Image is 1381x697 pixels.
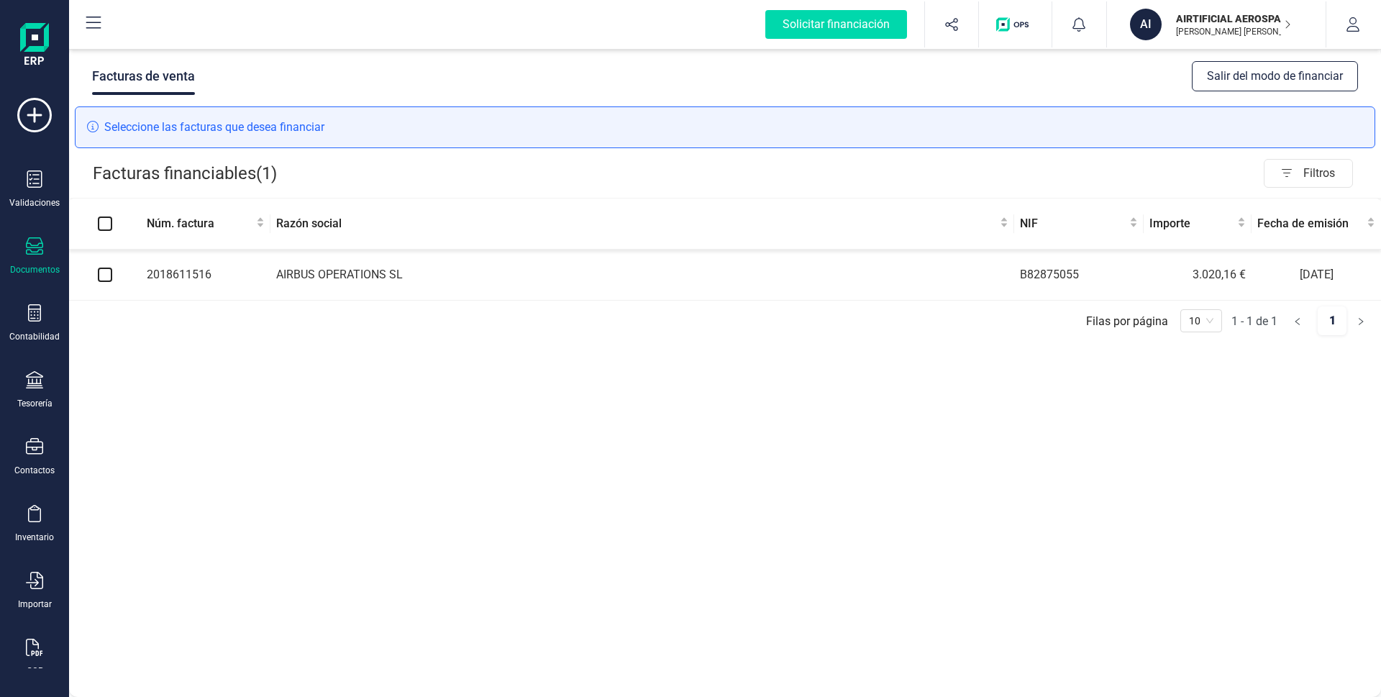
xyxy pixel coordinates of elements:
[1014,250,1144,301] td: B82875055
[276,215,997,232] span: Razón social
[18,598,52,610] div: Importar
[1346,306,1375,335] button: right
[17,398,53,409] div: Tesorería
[9,331,60,342] div: Contabilidad
[988,1,1043,47] button: Logo de OPS
[147,215,253,232] span: Núm. factura
[1231,314,1277,328] div: 1 - 1 de 1
[10,264,60,275] div: Documentos
[92,58,195,95] div: Facturas de venta
[1144,250,1252,301] td: 3.020,16 €
[1293,317,1302,326] span: left
[1346,306,1375,329] li: Página siguiente
[1180,309,1222,332] div: 页码
[9,197,60,209] div: Validaciones
[748,1,924,47] button: Solicitar financiación
[1086,314,1168,328] div: Filas por página
[1357,317,1365,326] span: right
[1124,1,1308,47] button: AIAIRTIFICIAL AEROSPACE & DEFENSE SA[PERSON_NAME] [PERSON_NAME]
[765,10,907,39] div: Solicitar financiación
[270,250,1014,301] td: AIRBUS OPERATIONS SL
[1192,61,1358,91] button: Salir del modo de financiar
[1318,306,1346,335] a: 1
[1252,250,1381,301] td: [DATE]
[15,532,54,543] div: Inventario
[1176,26,1291,37] p: [PERSON_NAME] [PERSON_NAME]
[1257,215,1364,232] span: Fecha de emisión
[93,159,277,188] p: Facturas financiables ( 1 )
[27,665,43,677] div: OCR
[1283,306,1312,335] button: left
[20,23,49,69] img: Logo Finanedi
[1264,159,1353,188] button: Filtros
[1149,215,1234,232] span: Importe
[1283,306,1312,329] li: Página anterior
[1020,215,1126,232] span: NIF
[1130,9,1162,40] div: AI
[996,17,1034,32] img: Logo de OPS
[14,465,55,476] div: Contactos
[141,250,270,301] td: 2018611516
[75,106,1375,148] div: Seleccione las facturas que desea financiar
[1189,310,1213,332] span: 10
[1303,159,1352,188] span: Filtros
[1176,12,1291,26] p: AIRTIFICIAL AEROSPACE & DEFENSE SA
